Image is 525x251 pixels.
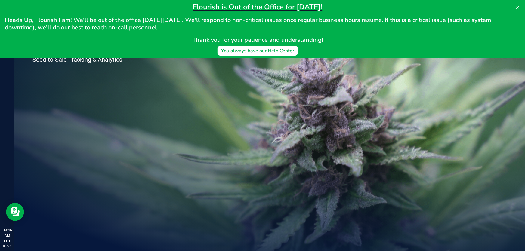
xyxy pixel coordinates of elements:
[192,36,323,44] span: Thank you for your patience and understanding!
[3,244,12,248] p: 08/26
[193,2,323,12] span: Flourish is Out of the Office for [DATE]!
[32,57,147,63] p: Seed-to-Sale Tracking & Analytics
[5,16,493,32] span: Heads Up, Flourish Fam! We'll be out of the office [DATE][DATE]. We'll respond to non-critical is...
[6,203,24,221] iframe: Resource center
[221,47,294,54] div: You always have our Help Center
[3,228,12,244] p: 08:46 AM EDT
